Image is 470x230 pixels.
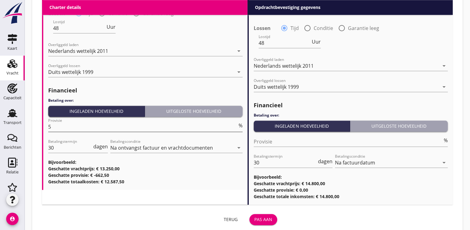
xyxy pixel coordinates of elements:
[440,83,448,91] i: arrow_drop_down
[145,106,243,117] button: Uitgeloste hoeveelheid
[254,84,299,90] div: Duits wettelijk 1999
[235,47,243,55] i: arrow_drop_down
[142,10,174,16] label: Garantie leeg
[48,106,145,117] button: Ingeladen hoeveelheid
[48,86,243,95] h2: Financieel
[6,213,19,225] i: account_circle
[254,101,448,109] h2: Financieel
[147,108,240,114] div: Uitgeloste hoeveelheid
[110,145,213,151] div: Na ontvangst factuur en vrachtdocumenten
[348,25,379,31] label: Garantie leeg
[1,2,23,24] img: logo-small.a267ee39.svg
[48,98,243,103] h4: Betaling over:
[254,121,350,132] button: Ingeladen hoeveelheid
[237,123,243,128] div: %
[235,144,243,151] i: arrow_drop_down
[4,145,21,149] div: Berichten
[254,187,448,193] h3: Geschatte provisie: € 0,00
[442,138,448,143] div: %
[350,121,448,132] button: Uitgeloste hoeveelheid
[254,193,448,200] h3: Geschatte totale inkomsten: € 14.800,00
[48,159,243,165] h3: Bijvoorbeeld:
[48,178,243,185] h3: Geschatte totaalkosten: € 12.587,50
[254,25,271,31] strong: Lossen
[48,69,93,75] div: Duits wettelijk 1999
[440,62,448,70] i: arrow_drop_down
[217,214,244,225] button: Terug
[317,159,332,164] div: dagen
[48,165,243,172] h3: Geschatte vrachtprijs: € 13.250,00
[235,68,243,76] i: arrow_drop_down
[254,216,272,223] div: Pas aan
[48,122,237,132] input: Provisie
[335,160,375,165] div: Na factuurdatum
[222,216,239,223] div: Terug
[312,5,321,10] span: Uur
[53,23,105,33] input: Lostijd
[6,71,19,75] div: Vracht
[6,170,19,174] div: Relatie
[48,172,243,178] h3: Geschatte provisie: € -662,50
[85,10,93,16] label: Tijd
[3,121,22,125] div: Transport
[249,214,277,225] button: Pas aan
[290,25,299,31] label: Tijd
[314,25,333,31] label: Conditie
[108,10,128,16] label: Conditie
[107,24,116,29] span: Uur
[259,3,311,13] input: Laadtijd
[51,108,142,114] div: Ingeladen hoeveelheid
[312,39,321,44] span: Uur
[3,96,22,100] div: Capaciteit
[353,123,445,129] div: Uitgeloste hoeveelheid
[254,158,317,168] input: Betalingstermijn
[48,48,108,54] div: Nederlands wettelijk 2011
[256,123,348,129] div: Ingeladen hoeveelheid
[259,38,311,48] input: Lostijd
[48,10,65,16] strong: Lossen
[48,143,92,153] input: Betalingstermijn
[254,63,314,69] div: Nederlands wettelijk 2011
[254,137,443,147] input: Provisie
[254,174,448,180] h3: Bijvoorbeeld:
[7,46,17,50] div: Kaart
[254,180,448,187] h3: Geschatte vrachtprijs: € 14.800,00
[440,159,448,166] i: arrow_drop_down
[92,144,108,149] div: dagen
[254,113,448,118] h4: Betaling over:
